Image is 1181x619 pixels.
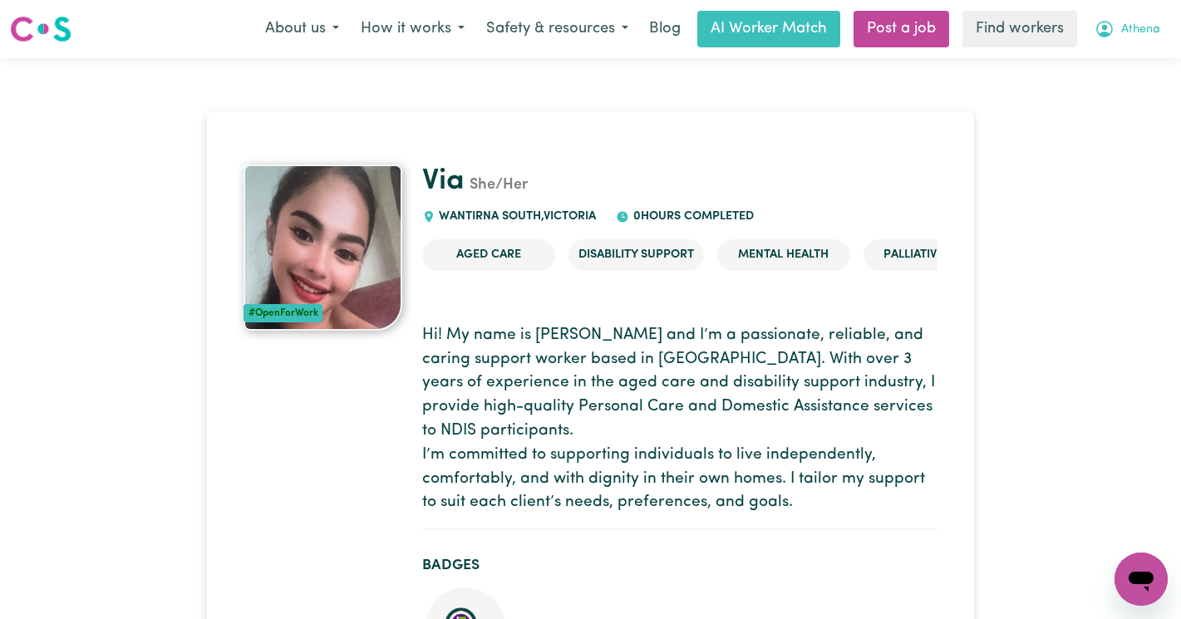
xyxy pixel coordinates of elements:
a: Post a job [854,11,949,47]
h2: Badges [422,557,937,574]
li: Mental Health [717,239,850,271]
a: Via 's profile picture'#OpenForWork [244,165,402,331]
li: Aged Care [422,239,555,271]
button: My Account [1084,12,1171,47]
span: WANTIRNA SOUTH , Victoria [435,210,597,223]
img: Careseekers logo [10,14,71,44]
li: Palliative care [864,239,996,271]
button: How it works [350,12,475,47]
span: She/Her [465,178,528,193]
div: #OpenForWork [244,304,322,322]
span: Athena [1121,21,1160,39]
a: Careseekers logo [10,10,71,48]
a: Via [422,167,465,196]
button: Safety & resources [475,12,639,47]
iframe: Button to launch messaging window [1115,553,1168,606]
a: Blog [639,11,691,47]
p: Hi! My name is [PERSON_NAME] and I’m a passionate, reliable, and caring support worker based in [... [422,324,937,515]
li: Disability Support [568,239,704,271]
a: AI Worker Match [697,11,840,47]
img: Via [244,165,402,331]
a: Find workers [962,11,1077,47]
span: 0 hours completed [629,210,754,223]
button: About us [254,12,350,47]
